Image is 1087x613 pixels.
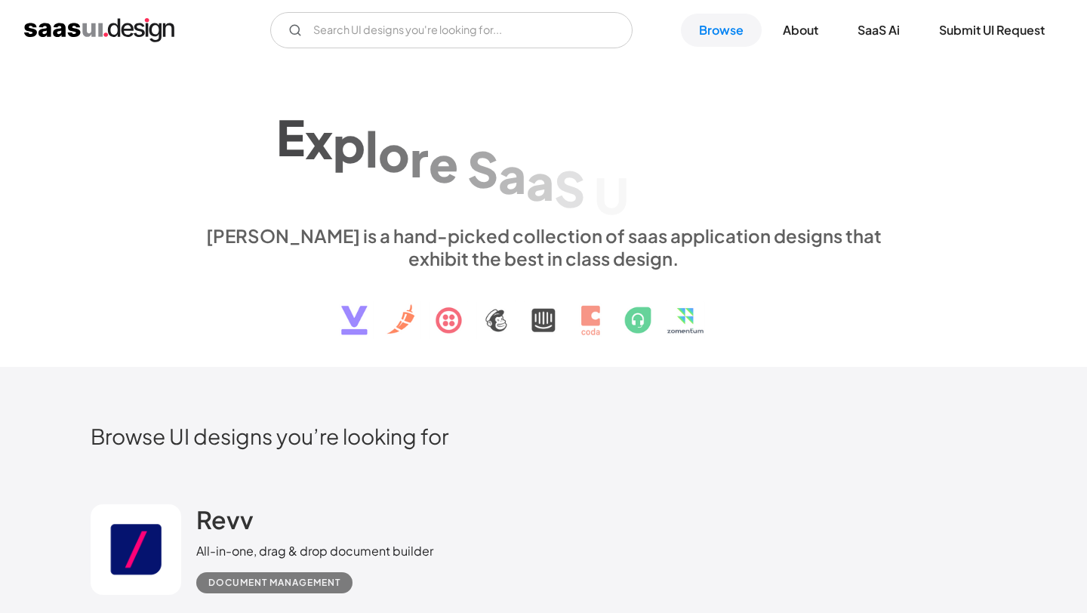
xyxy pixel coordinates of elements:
div: p [333,115,365,173]
div: e [429,134,458,192]
div: l [365,119,378,177]
a: home [24,18,174,42]
div: S [467,140,498,198]
div: All-in-one, drag & drop document builder [196,542,433,560]
a: Revv [196,504,254,542]
div: a [498,146,526,204]
input: Search UI designs you're looking for... [270,12,633,48]
a: SaaS Ai [839,14,918,47]
div: S [554,159,585,217]
div: U [594,166,629,224]
img: text, icon, saas logo [315,270,772,348]
div: r [410,128,429,186]
a: Submit UI Request [921,14,1063,47]
form: Email Form [270,12,633,48]
div: x [305,111,333,169]
div: E [276,107,305,165]
a: About [765,14,836,47]
div: [PERSON_NAME] is a hand-picked collection of saas application designs that exhibit the best in cl... [196,224,891,270]
h2: Revv [196,504,254,534]
h2: Browse UI designs you’re looking for [91,423,996,449]
h1: Explore SaaS UI design patterns & interactions. [196,94,891,210]
div: Document Management [208,574,340,592]
div: a [526,152,554,211]
a: Browse [681,14,762,47]
div: o [378,124,410,182]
